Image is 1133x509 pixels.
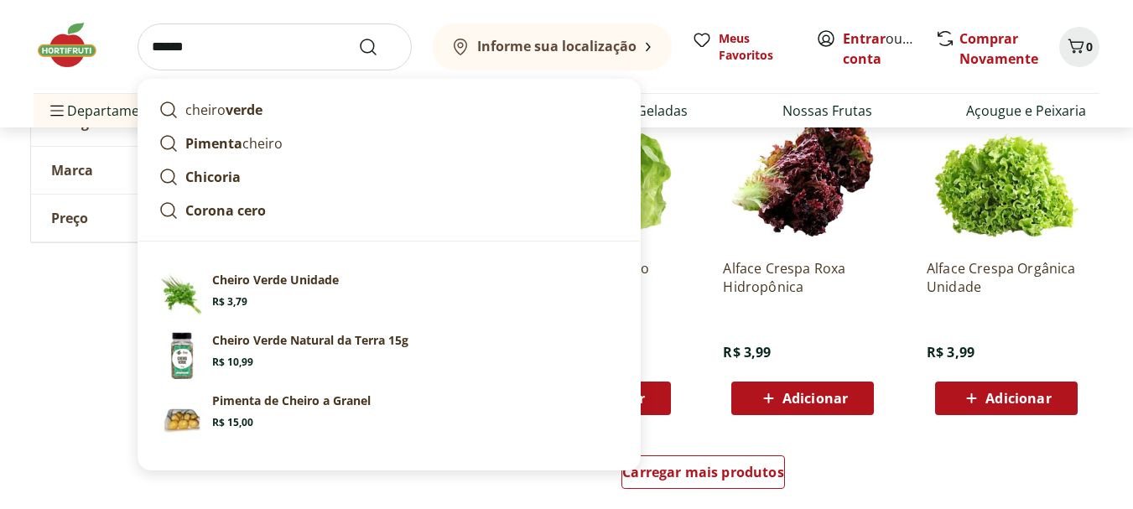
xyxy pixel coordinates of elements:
button: Preço [31,195,283,242]
a: cheiroverde [152,93,626,127]
a: Pimenta de Cheiro a GranelPimenta de Cheiro a GranelR$ 15,00 [152,386,626,446]
span: R$ 15,00 [212,416,253,429]
img: Alface Crespa Roxa Hidropônica [723,86,882,246]
a: Entrar [843,29,886,48]
span: Adicionar [782,392,848,405]
a: Corona cero [152,194,626,227]
a: Nossas Frutas [782,101,872,121]
span: R$ 3,99 [723,343,771,361]
button: Marca [31,147,283,194]
span: Marca [51,162,93,179]
a: Cheiro Verde Natural da Terra 15gCheiro Verde Natural da Terra 15gR$ 10,99 [152,325,626,386]
span: Preço [51,210,88,226]
a: Cheiro Verde UnidadeCheiro Verde UnidadeR$ 3,79 [152,265,626,325]
img: Alface Crespa Orgânica Unidade [927,86,1086,246]
strong: verde [226,101,262,119]
p: cheiro [185,133,283,153]
p: Pimenta de Cheiro a Granel [212,392,371,409]
span: Adicionar [985,392,1051,405]
span: R$ 3,99 [927,343,974,361]
button: Adicionar [935,382,1078,415]
img: Hortifruti [34,20,117,70]
strong: Corona cero [185,201,266,220]
b: Informe sua localização [477,37,637,55]
a: Chicoria [152,160,626,194]
span: R$ 3,79 [212,295,247,309]
strong: Pimenta [185,134,242,153]
span: Departamentos [47,91,168,131]
span: R$ 10,99 [212,356,253,369]
span: Meus Favoritos [719,30,796,64]
img: Cheiro Verde Unidade [159,272,205,319]
button: Adicionar [731,382,874,415]
a: Alface Crespa Orgânica Unidade [927,259,1086,296]
button: Informe sua localização [432,23,672,70]
a: Criar conta [843,29,935,68]
img: Pimenta de Cheiro a Granel [159,392,205,439]
a: Carregar mais produtos [621,455,785,496]
span: ou [843,29,917,69]
strong: Chicoria [185,168,241,186]
p: Cheiro Verde Unidade [212,272,339,288]
button: Carrinho [1059,27,1099,67]
button: Submit Search [358,37,398,57]
input: search [138,23,412,70]
p: Cheiro Verde Natural da Terra 15g [212,332,408,349]
img: Cheiro Verde Natural da Terra 15g [159,332,205,379]
a: Alface Crespa Roxa Hidropônica [723,259,882,296]
span: Carregar mais produtos [622,465,784,479]
a: Comprar Novamente [959,29,1038,68]
span: 0 [1086,39,1093,55]
a: Pimentacheiro [152,127,626,160]
a: Meus Favoritos [692,30,796,64]
a: Açougue e Peixaria [966,101,1086,121]
p: cheiro [185,100,262,120]
button: Menu [47,91,67,131]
